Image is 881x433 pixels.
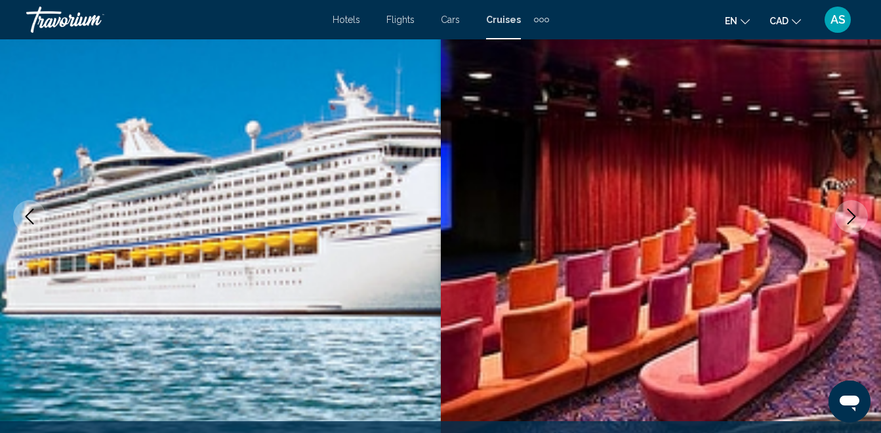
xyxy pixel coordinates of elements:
[829,381,871,423] iframe: Button to launch messaging window
[769,11,801,30] button: Change currency
[441,14,460,25] a: Cars
[769,16,789,26] span: CAD
[26,7,319,33] a: Travorium
[821,6,855,33] button: User Menu
[835,200,868,233] button: Next image
[13,200,46,233] button: Previous image
[486,14,521,25] a: Cruises
[830,13,846,26] span: AS
[386,14,415,25] a: Flights
[333,14,360,25] a: Hotels
[725,16,737,26] span: en
[725,11,750,30] button: Change language
[534,9,549,30] button: Extra navigation items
